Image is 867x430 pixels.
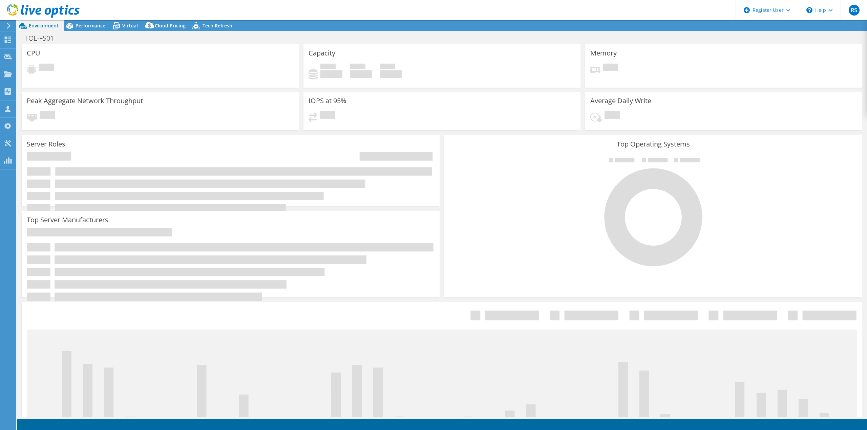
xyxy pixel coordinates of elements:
h3: Memory [590,49,617,57]
h3: Capacity [309,49,335,57]
h4: 0 GiB [380,70,402,78]
h3: CPU [27,49,40,57]
span: Virtual [122,22,138,29]
span: Cloud Pricing [155,22,186,29]
h3: IOPS at 95% [309,97,346,105]
h3: Server Roles [27,140,65,148]
span: Used [320,64,336,70]
span: Tech Refresh [203,22,232,29]
svg: \n [806,7,812,13]
span: Free [350,64,365,70]
h4: 0 GiB [320,70,342,78]
span: Pending [40,111,55,120]
span: Performance [76,22,105,29]
span: Pending [605,111,620,120]
h3: Top Server Manufacturers [27,216,108,224]
span: Pending [603,64,618,73]
span: Pending [39,64,54,73]
h3: Top Operating Systems [449,140,857,148]
span: Environment [29,22,59,29]
span: RS [849,5,860,16]
h1: TOE-FS01 [22,35,64,42]
h3: Average Daily Write [590,97,651,105]
span: Pending [320,111,335,120]
h3: Peak Aggregate Network Throughput [27,97,143,105]
h4: 0 GiB [350,70,372,78]
span: Total [380,64,395,70]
